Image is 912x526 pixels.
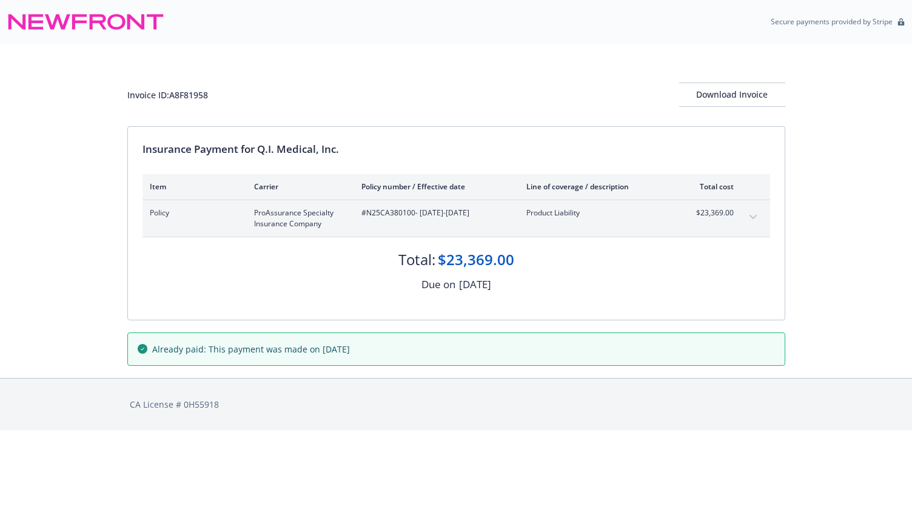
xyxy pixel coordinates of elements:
div: Insurance Payment for Q.I. Medical, Inc. [142,141,770,157]
div: Total cost [688,181,734,192]
div: Carrier [254,181,342,192]
div: PolicyProAssurance Specialty Insurance Company#N25CA380100- [DATE]-[DATE]Product Liability$23,369... [142,200,770,237]
div: Download Invoice [679,83,785,106]
div: $23,369.00 [438,249,514,270]
span: #N25CA380100 - [DATE]-[DATE] [361,207,507,218]
div: Total: [398,249,435,270]
div: [DATE] [459,277,491,292]
span: Product Liability [526,207,669,218]
span: Already paid: This payment was made on [DATE] [152,343,350,356]
span: $23,369.00 [688,207,734,218]
button: expand content [743,207,763,227]
div: Policy number / Effective date [361,181,507,192]
span: Policy [150,207,235,218]
div: Invoice ID: A8F81958 [127,89,208,101]
div: Item [150,181,235,192]
button: Download Invoice [679,83,785,107]
span: ProAssurance Specialty Insurance Company [254,207,342,229]
div: Due on [421,277,455,292]
p: Secure payments provided by Stripe [771,16,893,27]
div: CA License # 0H55918 [130,398,783,411]
div: Line of coverage / description [526,181,669,192]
